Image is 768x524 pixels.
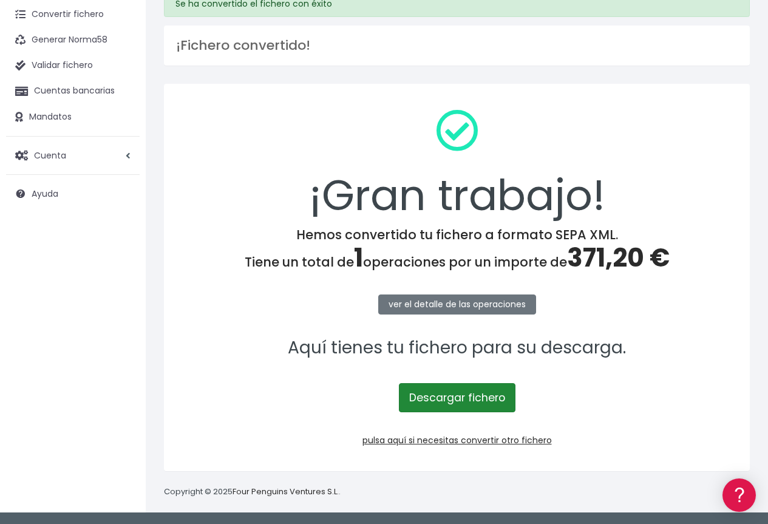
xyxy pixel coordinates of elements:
span: 371,20 € [567,240,670,276]
a: Mandatos [6,104,140,130]
a: General [12,260,231,279]
a: Descargar fichero [399,383,515,412]
div: Facturación [12,241,231,253]
a: Cuenta [6,143,140,168]
div: Convertir ficheros [12,134,231,146]
a: Validar fichero [6,53,140,78]
a: pulsa aquí si necesitas convertir otro fichero [362,434,552,446]
a: Problemas habituales [12,172,231,191]
a: Four Penguins Ventures S.L. [233,486,339,497]
a: Cuentas bancarias [6,78,140,104]
p: Aquí tienes tu fichero para su descarga. [180,335,734,362]
div: ¡Gran trabajo! [180,100,734,227]
div: Información general [12,84,231,96]
a: Videotutoriales [12,191,231,210]
a: Perfiles de empresas [12,210,231,229]
a: Formatos [12,154,231,172]
button: Contáctanos [12,325,231,346]
a: POWERED BY ENCHANT [167,350,234,361]
a: Generar Norma58 [6,27,140,53]
a: Convertir fichero [6,2,140,27]
a: ver el detalle de las operaciones [378,294,536,315]
h3: ¡Fichero convertido! [176,38,738,53]
div: Programadores [12,291,231,303]
span: 1 [354,240,363,276]
h4: Hemos convertido tu fichero a formato SEPA XML. Tiene un total de operaciones por un importe de [180,227,734,273]
p: Copyright © 2025 . [164,486,341,498]
a: Ayuda [6,181,140,206]
span: Ayuda [32,188,58,200]
a: Información general [12,103,231,122]
span: Cuenta [34,149,66,161]
a: API [12,310,231,329]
